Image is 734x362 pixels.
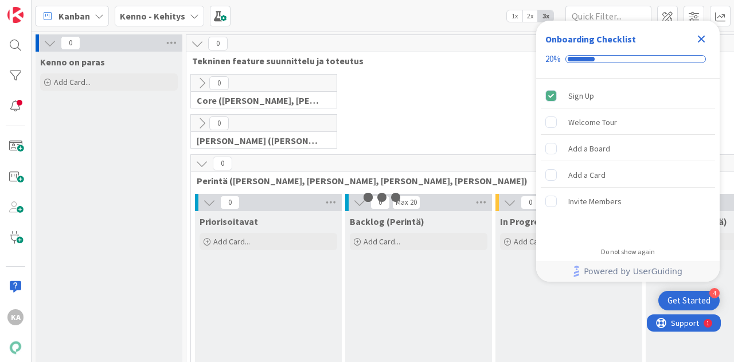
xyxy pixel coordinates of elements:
span: 0 [208,37,228,50]
span: 0 [370,196,390,209]
span: 0 [521,196,540,209]
div: Onboarding Checklist [545,32,636,46]
div: Max 20 [396,200,417,205]
div: KA [7,309,24,325]
div: Checklist items [536,79,720,240]
img: avatar [7,340,24,356]
div: 4 [709,288,720,298]
div: Open Get Started checklist, remaining modules: 4 [658,291,720,310]
div: 1 [60,5,63,14]
span: Kenno on paras [40,56,105,68]
span: Add Card... [213,236,250,247]
span: 0 [213,157,232,170]
span: 2x [522,10,538,22]
span: 0 [209,116,229,130]
div: Do not show again [601,247,655,256]
span: Backlog (Perintä) [350,216,424,227]
div: Welcome Tour [568,115,617,129]
div: Close Checklist [692,30,710,48]
span: Add Card... [364,236,400,247]
span: Kanban [58,9,90,23]
div: Sign Up is complete. [541,83,715,108]
div: Footer [536,261,720,282]
span: In Progress (Perintä) [500,216,588,227]
span: 0 [220,196,240,209]
div: Get Started [667,295,710,306]
div: Add a Board is incomplete. [541,136,715,161]
div: Welcome Tour is incomplete. [541,110,715,135]
span: Halti (Sebastian, VilleH, Riikka, Antti, MikkoV, PetriH, PetriM) [197,135,322,146]
div: Checklist Container [536,21,720,282]
div: Add a Card is incomplete. [541,162,715,188]
span: Support [24,2,52,15]
div: Add a Board [568,142,610,155]
span: Core (Pasi, Jussi, JaakkoHä, Jyri, Leo, MikkoK, Väinö, MattiH) [197,95,322,106]
div: Invite Members [568,194,622,208]
div: Checklist progress: 20% [545,54,710,64]
span: Add Card... [54,77,91,87]
span: 3x [538,10,553,22]
span: Priorisoitavat [200,216,258,227]
div: 20% [545,54,561,64]
img: Visit kanbanzone.com [7,7,24,23]
a: Powered by UserGuiding [542,261,714,282]
b: Kenno - Kehitys [120,10,185,22]
span: Add Card... [514,236,550,247]
span: 0 [209,76,229,90]
span: Powered by UserGuiding [584,264,682,278]
input: Quick Filter... [565,6,651,26]
div: Invite Members is incomplete. [541,189,715,214]
div: Sign Up [568,89,594,103]
div: Add a Card [568,168,606,182]
span: 0 [61,36,80,50]
span: 1x [507,10,522,22]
